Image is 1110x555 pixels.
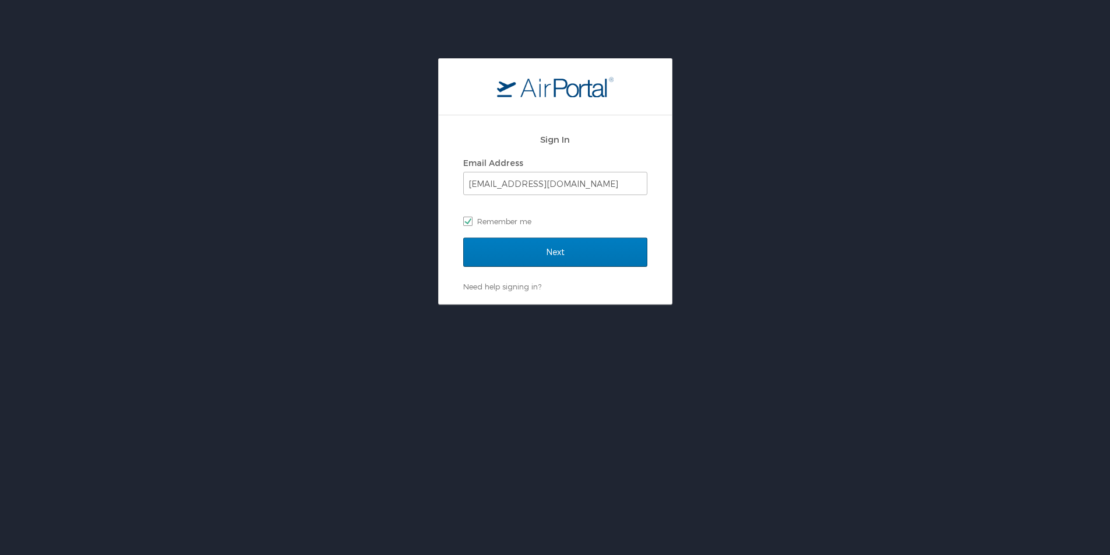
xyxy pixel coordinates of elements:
label: Remember me [463,213,647,230]
a: Need help signing in? [463,282,541,291]
img: logo [497,76,614,97]
input: Next [463,238,647,267]
label: Email Address [463,158,523,168]
h2: Sign In [463,133,647,146]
